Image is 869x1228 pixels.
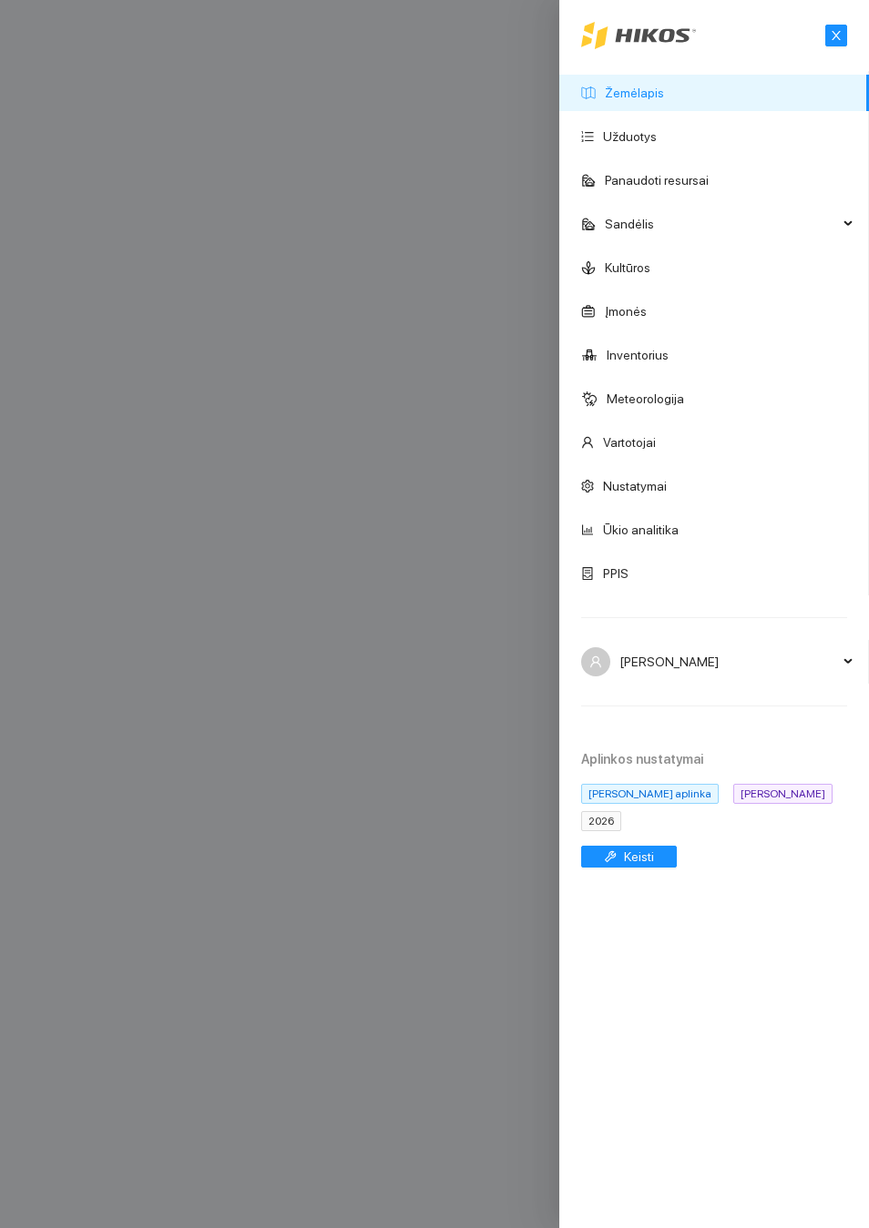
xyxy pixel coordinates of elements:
[603,566,629,581] a: PPIS
[605,173,709,188] a: Panaudoti resursai
[581,846,677,868] button: toolKeisti
[826,29,846,42] span: close
[603,523,679,537] a: Ūkio analitika
[581,784,719,804] span: [PERSON_NAME] aplinka
[603,129,657,144] a: Užduotys
[604,850,617,865] span: tool
[581,811,621,831] span: 2026
[589,655,602,668] span: user
[825,25,847,46] button: close
[619,644,838,680] span: [PERSON_NAME]
[605,260,650,275] a: Kultūros
[581,752,703,766] strong: Aplinkos nustatymai
[605,206,838,242] span: Sandėlis
[607,391,684,406] a: Meteorologija
[605,86,664,100] a: Žemėlapis
[624,847,654,867] span: Keisti
[603,479,667,493] a: Nustatymai
[605,304,647,319] a: Įmonės
[733,784,833,804] span: [PERSON_NAME]
[607,348,669,362] a: Inventorius
[603,435,656,450] a: Vartotojai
